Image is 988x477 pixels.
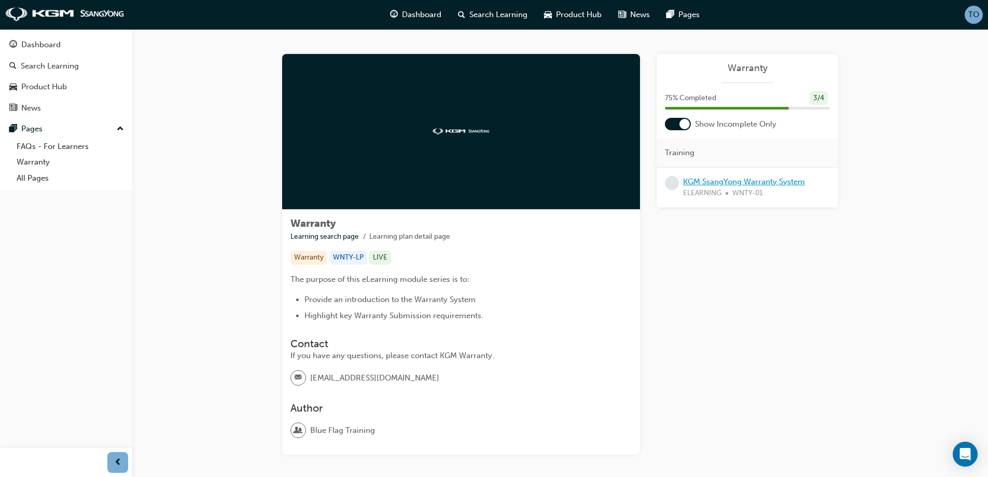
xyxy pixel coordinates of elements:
[9,40,17,50] span: guage-icon
[21,81,67,93] div: Product Hub
[21,123,43,135] div: Pages
[382,4,450,25] a: guage-iconDashboard
[658,4,708,25] a: pages-iconPages
[290,217,336,229] span: Warranty
[117,122,124,136] span: up-icon
[290,232,359,241] a: Learning search page
[9,125,17,134] span: pages-icon
[4,57,128,76] a: Search Learning
[665,62,830,74] a: Warranty
[9,83,17,92] span: car-icon
[9,104,17,113] span: news-icon
[810,91,828,105] div: 3 / 4
[610,4,658,25] a: news-iconNews
[544,8,552,21] span: car-icon
[695,118,776,130] span: Show Incomplete Only
[5,7,124,22] img: kgm
[4,77,128,97] a: Product Hub
[9,62,17,71] span: search-icon
[732,187,763,199] span: WNTY-01
[665,147,694,159] span: Training
[290,338,632,350] h3: Contact
[21,39,61,51] div: Dashboard
[4,35,128,54] a: Dashboard
[295,371,302,385] span: email-icon
[433,128,490,135] img: kgm
[630,9,650,21] span: News
[450,4,536,25] a: search-iconSearch Learning
[556,9,602,21] span: Product Hub
[369,251,391,265] div: LIVE
[12,154,128,170] a: Warranty
[665,176,679,190] span: learningRecordVerb_NONE-icon
[4,119,128,139] button: Pages
[953,442,978,467] div: Open Intercom Messenger
[683,177,805,186] a: KGM SsangYong Warranty System
[310,425,375,437] span: Blue Flag Training
[666,8,674,21] span: pages-icon
[390,8,398,21] span: guage-icon
[458,8,465,21] span: search-icon
[290,275,469,284] span: The purpose of this eLearning module series is to:
[290,350,632,362] div: If you have any questions, please contact KGM Warranty.
[21,60,79,72] div: Search Learning
[304,311,483,320] span: Highlight key Warranty Submission requirements.
[683,187,721,199] span: ELEARNING
[469,9,527,21] span: Search Learning
[402,9,441,21] span: Dashboard
[965,6,983,24] button: TO
[290,402,632,414] h3: Author
[290,251,327,265] div: Warranty
[12,170,128,186] a: All Pages
[12,139,128,155] a: FAQs - For Learners
[678,9,700,21] span: Pages
[4,99,128,118] a: News
[369,231,450,243] li: Learning plan detail page
[329,251,367,265] div: WNTY-LP
[295,424,302,438] span: user-icon
[618,8,626,21] span: news-icon
[21,102,41,114] div: News
[114,456,122,469] span: prev-icon
[665,92,716,104] span: 75 % Completed
[536,4,610,25] a: car-iconProduct Hub
[968,9,979,21] span: TO
[304,295,476,304] span: Provide an introduction to the Warranty System
[4,33,128,119] button: DashboardSearch LearningProduct HubNews
[310,372,439,384] span: [EMAIL_ADDRESS][DOMAIN_NAME]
